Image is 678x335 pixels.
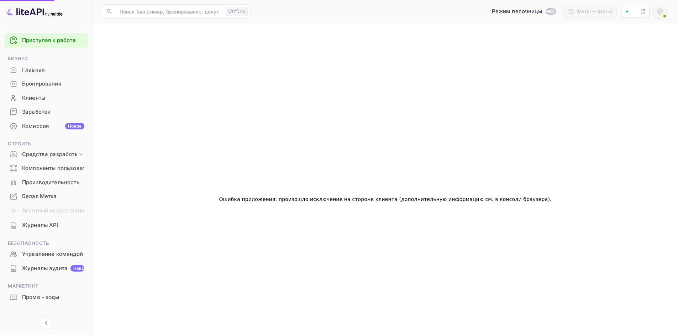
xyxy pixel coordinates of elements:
[22,179,80,187] ya-tr-span: Производительность
[4,105,88,119] div: Заработок
[4,176,88,189] a: Производительность
[22,264,68,273] ya-tr-span: Журналы аудита
[4,33,88,48] div: Приступая к работе
[8,283,39,289] ya-tr-span: Маркетинг
[4,262,88,275] a: Журналы аудитаНовое
[115,4,223,19] input: Поиск (например, бронирование, документация)
[8,141,31,146] ya-tr-span: Строить
[4,190,88,203] a: Белая Метка
[22,250,83,258] ya-tr-span: Управление командой
[4,218,88,232] a: Журналы API
[4,77,88,91] div: Бронирования
[577,9,612,14] ya-tr-span: [DATE] — [DATE]
[4,247,88,261] a: Управление командой
[4,218,88,232] div: Журналы API
[4,91,88,105] div: Клиенты
[22,36,84,45] a: Приступая к работе
[219,196,550,202] ya-tr-span: Ошибка приложения: произошло исключение на стороне клиента (дополнительную информацию см. в консо...
[73,266,87,271] ya-tr-span: Новое
[22,122,49,130] ya-tr-span: Комиссия
[4,262,88,275] div: Журналы аудитаНовое
[4,119,88,133] a: КомиссияНовое
[22,80,61,88] ya-tr-span: Бронирования
[492,8,542,15] ya-tr-span: Режим песочницы
[4,63,88,77] div: Главная
[4,148,88,161] div: Средства разработки
[4,247,88,261] div: Управление командой
[4,161,88,175] a: Компоненты пользовательского интерфейса
[4,119,88,133] div: КомиссияНовое
[22,66,44,74] ya-tr-span: Главная
[4,105,88,118] a: Заработок
[489,7,558,16] div: Переключиться в производственный режим
[22,221,58,230] ya-tr-span: Журналы API
[22,37,76,43] ya-tr-span: Приступая к работе
[68,123,82,129] ya-tr-span: Новое
[4,77,88,90] a: Бронирования
[4,161,88,175] div: Компоненты пользовательского интерфейса
[22,150,81,159] ya-tr-span: Средства разработки
[22,94,45,102] ya-tr-span: Клиенты
[550,196,552,202] ya-tr-span: .
[22,164,144,172] ya-tr-span: Компоненты пользовательского интерфейса
[40,316,53,329] button: Свернуть навигацию
[228,9,245,14] ya-tr-span: Ctrl+K
[22,108,50,116] ya-tr-span: Заработок
[4,63,88,76] a: Главная
[4,91,88,104] a: Клиенты
[8,240,49,246] ya-tr-span: Безопасность
[6,6,63,17] img: Логотип LiteAPI
[22,293,59,301] ya-tr-span: Промо - коды
[4,290,88,304] a: Промо - коды
[4,290,88,304] div: Промо - коды
[8,56,28,61] ya-tr-span: Бизнес
[22,192,57,201] ya-tr-span: Белая Метка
